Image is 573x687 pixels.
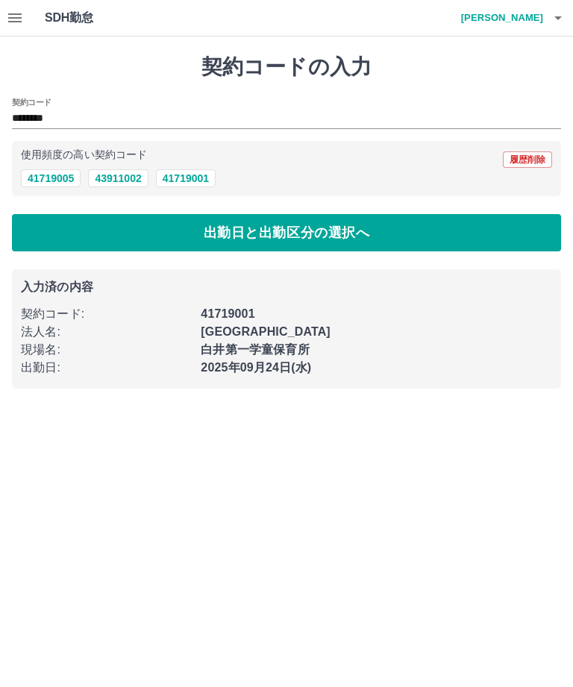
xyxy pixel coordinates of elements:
h2: 契約コード [12,96,51,108]
h1: 契約コードの入力 [12,54,561,80]
button: 履歴削除 [503,151,552,168]
button: 43911002 [88,169,148,187]
p: 出勤日 : [21,359,192,377]
button: 41719005 [21,169,81,187]
button: 出勤日と出勤区分の選択へ [12,214,561,251]
b: 2025年09月24日(水) [201,361,311,374]
b: 41719001 [201,307,254,320]
p: 使用頻度の高い契約コード [21,150,147,160]
p: 現場名 : [21,341,192,359]
button: 41719001 [156,169,216,187]
p: 法人名 : [21,323,192,341]
b: [GEOGRAPHIC_DATA] [201,325,331,338]
b: 白井第一学童保育所 [201,343,309,356]
p: 契約コード : [21,305,192,323]
p: 入力済の内容 [21,281,552,293]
